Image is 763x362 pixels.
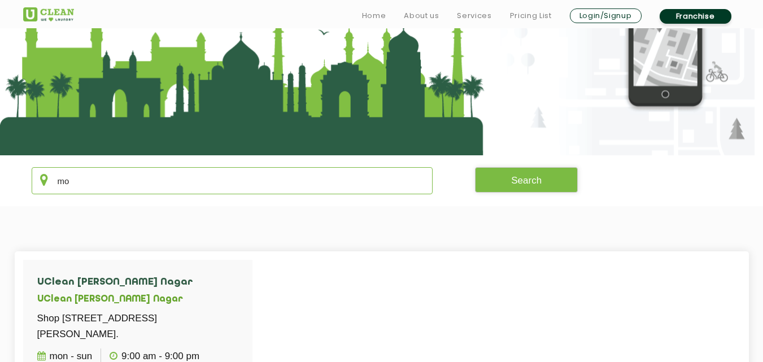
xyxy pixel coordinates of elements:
[23,7,74,21] img: UClean Laundry and Dry Cleaning
[37,311,238,342] p: Shop [STREET_ADDRESS][PERSON_NAME].
[404,9,439,23] a: About us
[510,9,552,23] a: Pricing List
[37,277,238,288] h4: UClean [PERSON_NAME] Nagar
[37,294,238,305] h5: UClean [PERSON_NAME] Nagar
[475,167,578,193] button: Search
[660,9,731,24] a: Franchise
[457,9,491,23] a: Services
[32,167,433,194] input: Enter city/area/pin Code
[362,9,386,23] a: Home
[570,8,642,23] a: Login/Signup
